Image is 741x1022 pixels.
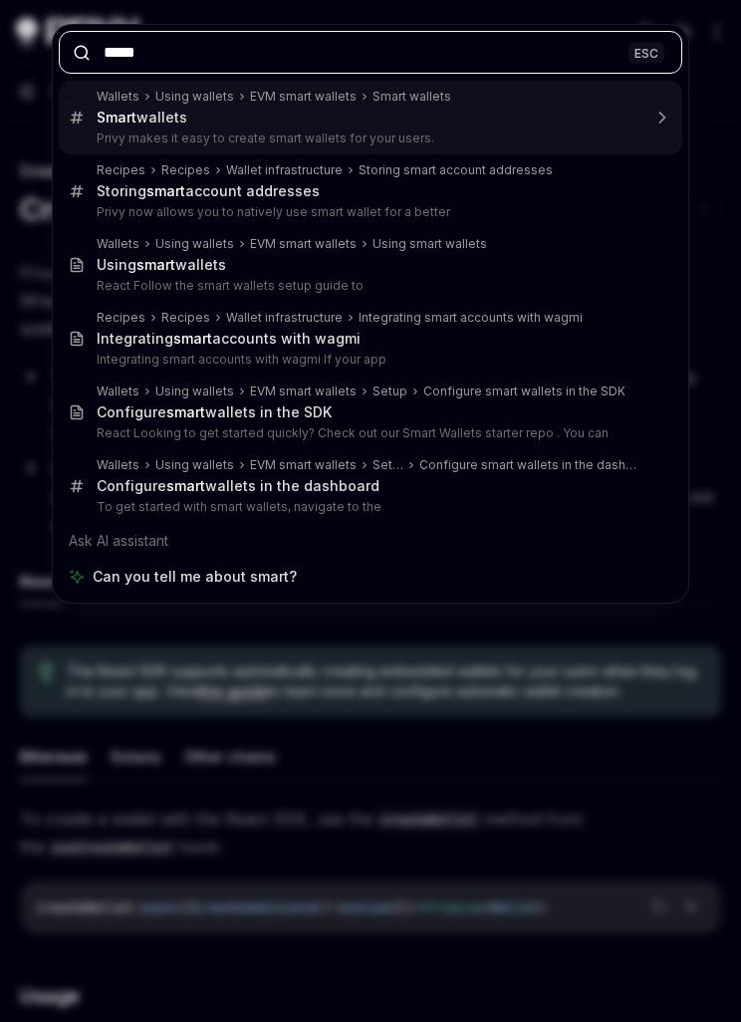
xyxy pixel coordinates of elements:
div: Using wallets [155,236,234,252]
div: EVM smart wallets [250,457,357,473]
p: Privy makes it easy to create smart wallets for your users. [97,130,640,146]
b: Smart [97,109,136,126]
div: Configure wallets in the dashboard [97,477,379,495]
div: Using smart wallets [372,236,487,252]
div: Storing account addresses [97,182,320,200]
b: smart [166,403,205,420]
div: Recipes [161,310,210,326]
div: ESC [628,42,664,63]
div: Integrating smart accounts with wagmi [359,310,583,326]
b: smart [146,182,185,199]
div: Recipes [97,162,145,178]
b: smart [173,330,212,347]
div: Wallets [97,236,139,252]
p: React Looking to get started quickly? Check out our Smart Wallets starter repo . You can [97,425,640,441]
p: React Follow the smart wallets setup guide to [97,278,640,294]
span: Can you tell me about smart? [93,567,297,587]
div: Wallets [97,457,139,473]
div: Recipes [161,162,210,178]
div: Wallets [97,89,139,105]
div: Configure smart wallets in the SDK [423,383,625,399]
div: Ask AI assistant [59,523,682,559]
div: Integrating accounts with wagmi [97,330,361,348]
p: Privy now allows you to natively use smart wallet for a better [97,204,640,220]
b: smart [136,256,175,273]
div: Using wallets [155,89,234,105]
div: wallets [97,109,187,127]
div: Using wallets [155,457,234,473]
p: To get started with smart wallets, navigate to the [97,499,640,515]
div: Wallet infrastructure [226,162,343,178]
p: Integrating smart accounts with wagmi If your app [97,352,640,368]
div: Wallet infrastructure [226,310,343,326]
div: Using wallets [155,383,234,399]
div: EVM smart wallets [250,383,357,399]
div: EVM smart wallets [250,236,357,252]
b: smart [166,477,205,494]
div: Using wallets [97,256,226,274]
div: Recipes [97,310,145,326]
div: EVM smart wallets [250,89,357,105]
div: Smart wallets [372,89,451,105]
div: Wallets [97,383,139,399]
div: Configure wallets in the SDK [97,403,332,421]
div: Storing smart account addresses [359,162,553,178]
div: Configure smart wallets in the dashboard [419,457,640,473]
div: Setup [372,457,403,473]
div: Setup [372,383,407,399]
